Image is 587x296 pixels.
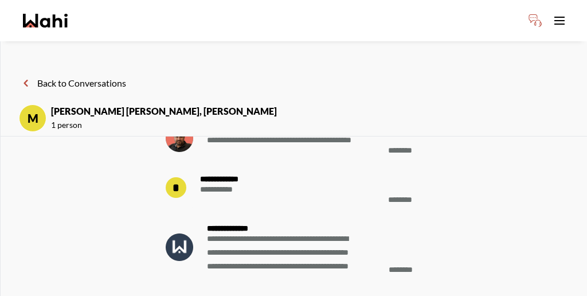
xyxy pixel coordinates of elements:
a: Wahi homepage [23,14,68,28]
strong: [PERSON_NAME] [PERSON_NAME], [PERSON_NAME] [51,104,277,118]
button: Toggle open navigation menu [548,9,571,32]
div: M [19,104,46,132]
span: 1 person [51,118,277,132]
button: Back to Conversations [19,76,126,91]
